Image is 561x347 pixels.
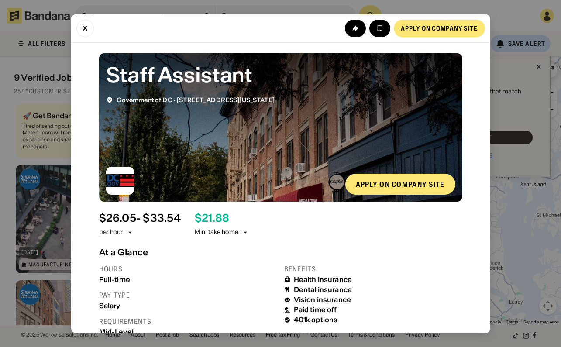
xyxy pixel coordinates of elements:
div: Apply on company site [356,180,445,187]
div: $ 26.05 - $33.54 [99,212,181,224]
div: per hour [99,228,123,237]
div: At a Glance [99,247,462,257]
div: Paid time off [294,306,337,314]
div: · [117,96,275,103]
button: Close [76,19,94,37]
div: Health insurance [294,275,352,283]
div: Requirements [99,316,277,326]
div: Min. take home [195,228,249,237]
div: Hours [99,264,277,273]
div: Apply on company site [401,25,478,31]
div: Benefits [284,264,462,273]
div: Dental insurance [294,285,352,293]
div: $ 21.88 [195,212,229,224]
div: Staff Assistant [106,60,455,89]
div: Last updated [284,331,462,340]
span: Government of DC [117,96,172,103]
div: Full-time [99,275,277,283]
div: Mid-Level [99,327,277,336]
div: Pay type [99,290,277,299]
span: [STREET_ADDRESS][US_STATE] [177,96,275,103]
div: Salary [99,301,277,309]
img: Government of DC logo [106,166,134,194]
div: Vision insurance [294,295,351,304]
div: 401k options [294,316,338,324]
